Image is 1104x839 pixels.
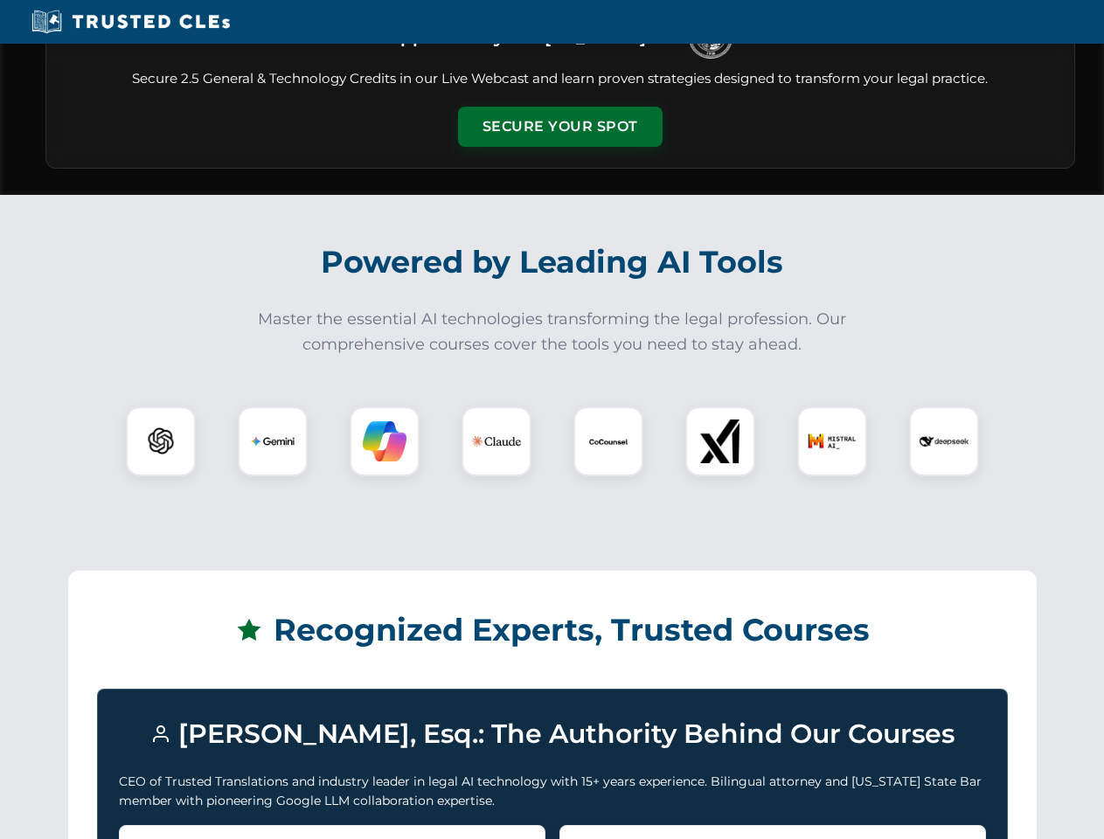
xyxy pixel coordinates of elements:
[573,406,643,476] div: CoCounsel
[698,419,742,463] img: xAI Logo
[462,406,531,476] div: Claude
[472,417,521,466] img: Claude Logo
[363,419,406,463] img: Copilot Logo
[458,107,663,147] button: Secure Your Spot
[126,406,196,476] div: ChatGPT
[685,406,755,476] div: xAI
[67,69,1053,89] p: Secure 2.5 General & Technology Credits in our Live Webcast and learn proven strategies designed ...
[26,9,235,35] img: Trusted CLEs
[909,406,979,476] div: DeepSeek
[119,711,986,758] h3: [PERSON_NAME], Esq.: The Authority Behind Our Courses
[97,600,1008,661] h2: Recognized Experts, Trusted Courses
[238,406,308,476] div: Gemini
[251,419,295,463] img: Gemini Logo
[808,417,857,466] img: Mistral AI Logo
[119,772,986,811] p: CEO of Trusted Translations and industry leader in legal AI technology with 15+ years experience....
[68,232,1037,293] h2: Powered by Leading AI Tools
[797,406,867,476] div: Mistral AI
[246,307,858,357] p: Master the essential AI technologies transforming the legal profession. Our comprehensive courses...
[350,406,420,476] div: Copilot
[135,416,186,467] img: ChatGPT Logo
[587,419,630,463] img: CoCounsel Logo
[920,417,969,466] img: DeepSeek Logo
